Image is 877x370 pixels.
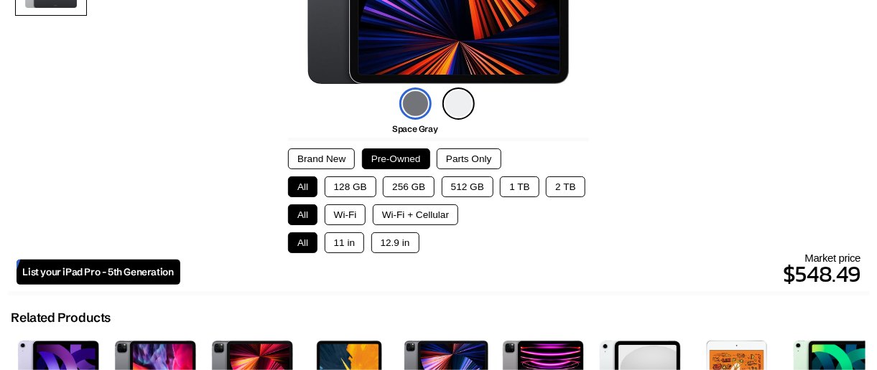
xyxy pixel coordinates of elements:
span: List your iPad Pro - 5th Generation [23,266,174,278]
img: space-gray-icon [399,87,432,120]
button: Pre-Owned [362,148,430,169]
button: All [288,204,317,225]
button: Wi-Fi [325,204,366,225]
button: Parts Only [437,148,501,169]
h2: Related Products [11,310,111,326]
button: All [288,232,317,253]
button: 512 GB [442,176,493,197]
button: 2 TB [546,176,585,197]
p: $548.49 [180,257,861,291]
img: silver-icon [442,87,475,120]
button: 128 GB [325,176,376,197]
button: Brand New [288,148,355,169]
button: 1 TB [500,176,539,197]
button: 11 in [325,232,364,253]
span: Space Gray [392,123,437,134]
button: 256 GB [383,176,435,197]
button: All [288,176,317,197]
a: List your iPad Pro - 5th Generation [17,260,180,285]
button: Wi-Fi + Cellular [373,204,458,225]
div: Market price [180,252,861,291]
button: 12.9 in [371,232,419,253]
